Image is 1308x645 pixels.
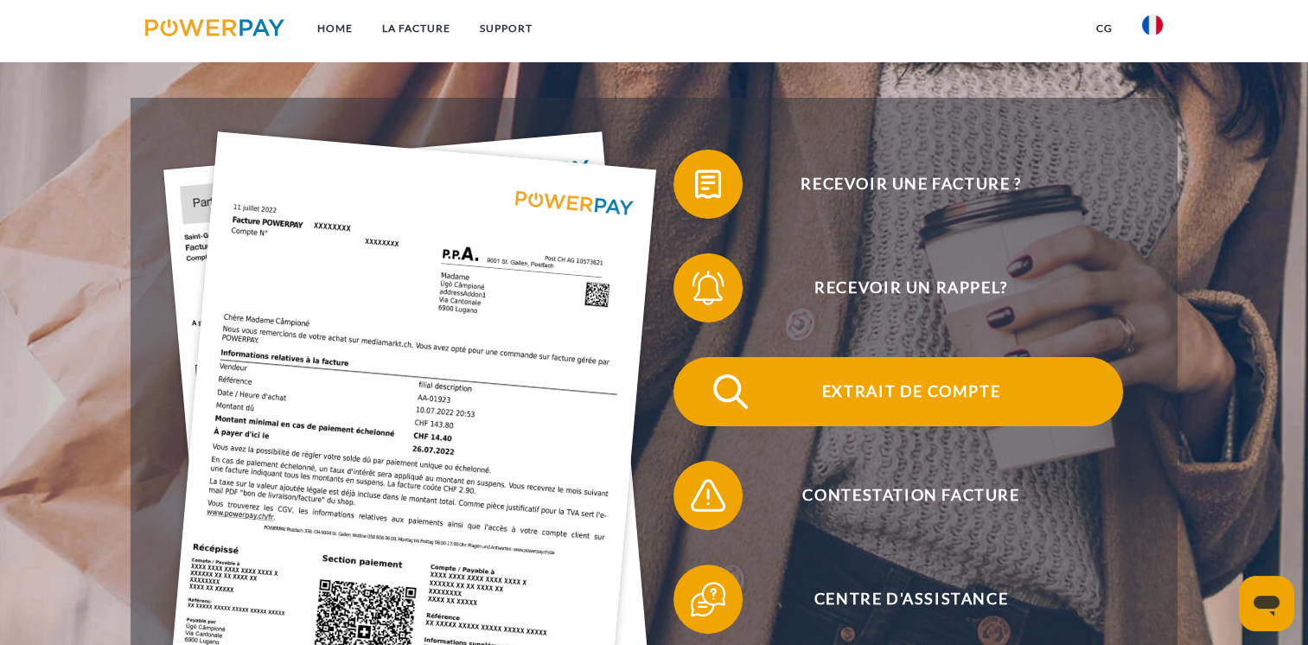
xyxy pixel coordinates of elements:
[303,13,367,44] a: Home
[709,370,752,413] img: qb_search.svg
[699,150,1123,219] span: Recevoir une facture ?
[686,578,730,621] img: qb_help.svg
[699,461,1123,530] span: Contestation Facture
[145,19,284,36] img: logo-powerpay.svg
[686,266,730,310] img: qb_bell.svg
[1081,13,1127,44] a: CG
[673,565,1123,634] button: Centre d'assistance
[465,13,547,44] a: Support
[367,13,465,44] a: LA FACTURE
[699,357,1123,426] span: Extrait de compte
[699,565,1123,634] span: Centre d'assistance
[686,474,730,517] img: qb_warning.svg
[673,253,1123,322] button: Recevoir un rappel?
[1142,15,1163,35] img: fr
[686,163,730,206] img: qb_bill.svg
[673,357,1123,426] button: Extrait de compte
[673,461,1123,530] button: Contestation Facture
[1239,576,1294,631] iframe: Bouton de lancement de la fenêtre de messagerie, conversation en cours
[699,253,1123,322] span: Recevoir un rappel?
[673,150,1123,219] button: Recevoir une facture ?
